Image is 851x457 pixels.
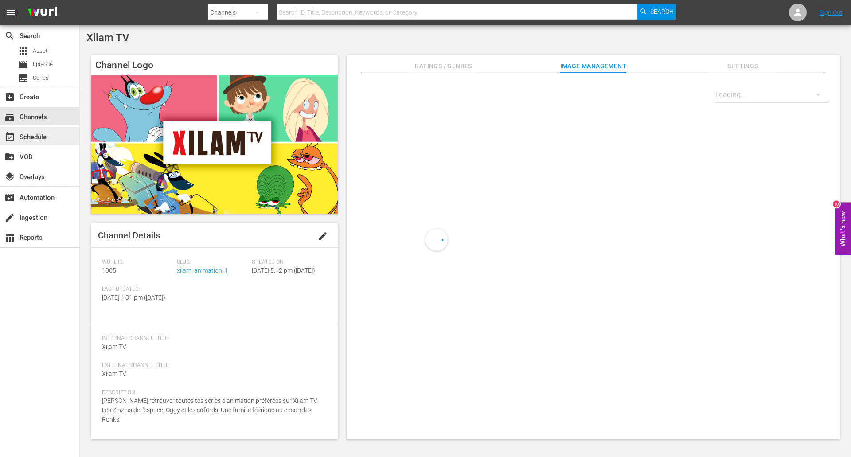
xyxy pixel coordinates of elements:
[91,75,338,214] img: Xilam TV
[102,370,126,377] span: Xilam TV
[4,132,15,142] span: Schedule
[410,61,477,72] span: Ratings / Genres
[317,231,328,242] span: edit
[650,4,674,20] span: Search
[177,267,228,274] a: xilam_animation_1
[4,192,15,203] span: Automation
[33,60,53,69] span: Episode
[637,4,676,20] button: Search
[4,232,15,243] span: Reports
[18,59,28,70] span: Episode
[33,74,49,82] span: Series
[4,152,15,162] span: VOD
[710,61,776,72] span: Settings
[102,397,318,423] span: [PERSON_NAME] retrouver toutes tes séries d'animation préférées sur Xilam TV. Les Zinzins de l'es...
[4,112,15,122] span: Channels
[4,92,15,102] span: Create
[820,9,843,16] a: Sign Out
[560,61,626,72] span: Image Management
[4,31,15,41] span: Search
[102,259,172,266] span: Wurl ID:
[102,343,126,350] span: Xilam TV
[4,212,15,223] span: Ingestion
[4,172,15,182] span: Overlays
[833,200,840,207] div: 10
[18,46,28,56] span: Asset
[5,7,16,18] span: menu
[252,259,322,266] span: Created On:
[102,389,322,396] span: Description:
[835,202,851,255] button: Open Feedback Widget
[252,267,315,274] span: [DATE] 5:12 pm ([DATE])
[312,226,333,247] button: edit
[21,2,64,23] img: ans4CAIJ8jUAAAAAAAAAAAAAAAAAAAAAAAAgQb4GAAAAAAAAAAAAAAAAAAAAAAAAJMjXAAAAAAAAAAAAAAAAAAAAAAAAgAT5G...
[98,230,160,241] span: Channel Details
[102,335,322,342] span: Internal Channel Title:
[91,55,338,75] h4: Channel Logo
[86,31,129,44] span: Xilam TV
[33,47,47,55] span: Asset
[18,73,28,83] span: Series
[102,267,116,274] span: 1005
[102,362,322,369] span: External Channel Title:
[102,286,172,293] span: Last Updated:
[177,259,247,266] span: Slug:
[102,294,165,301] span: [DATE] 4:31 pm ([DATE])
